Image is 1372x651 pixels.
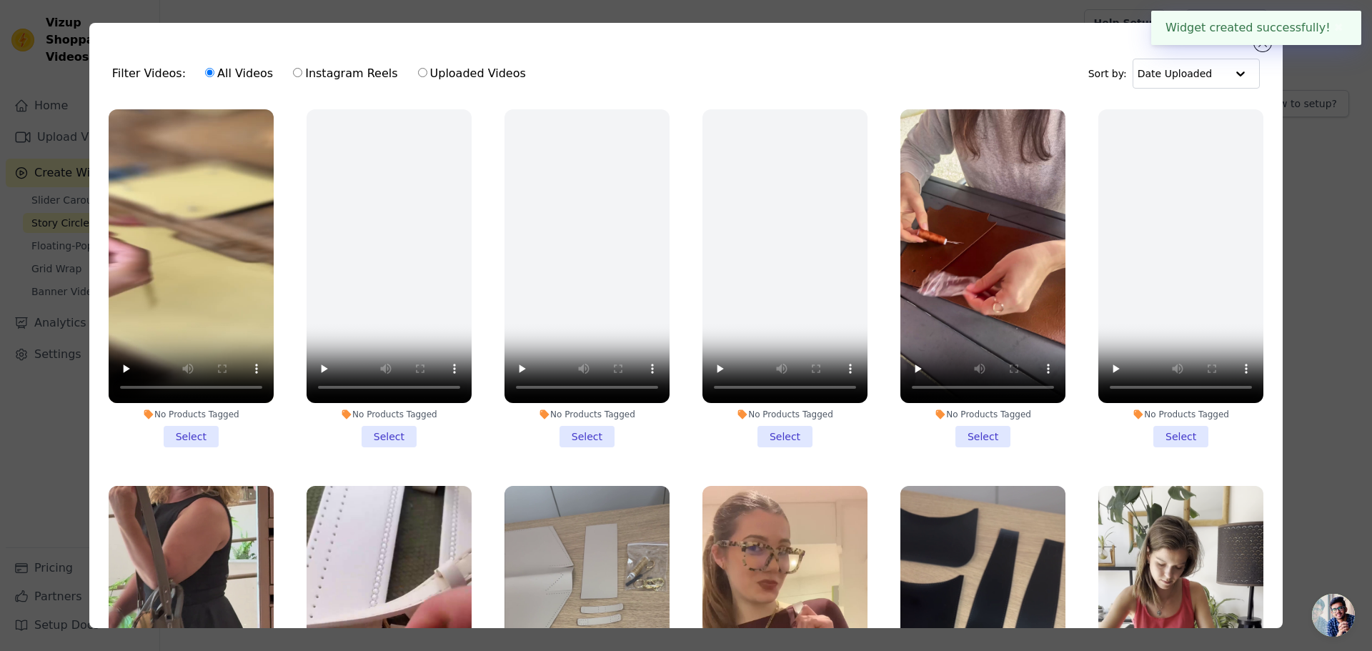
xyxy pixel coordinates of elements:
div: Widget created successfully! [1151,11,1361,45]
div: No Products Tagged [109,409,274,420]
label: Uploaded Videos [417,64,527,83]
div: No Products Tagged [1098,409,1263,420]
label: Instagram Reels [292,64,398,83]
button: Close [1331,19,1347,36]
div: No Products Tagged [307,409,472,420]
div: No Products Tagged [504,409,670,420]
div: Sort by: [1088,59,1261,89]
div: No Products Tagged [900,409,1065,420]
div: No Products Tagged [702,409,868,420]
div: Filter Videos: [112,57,534,90]
div: Ouvrir le chat [1312,594,1355,637]
label: All Videos [204,64,274,83]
